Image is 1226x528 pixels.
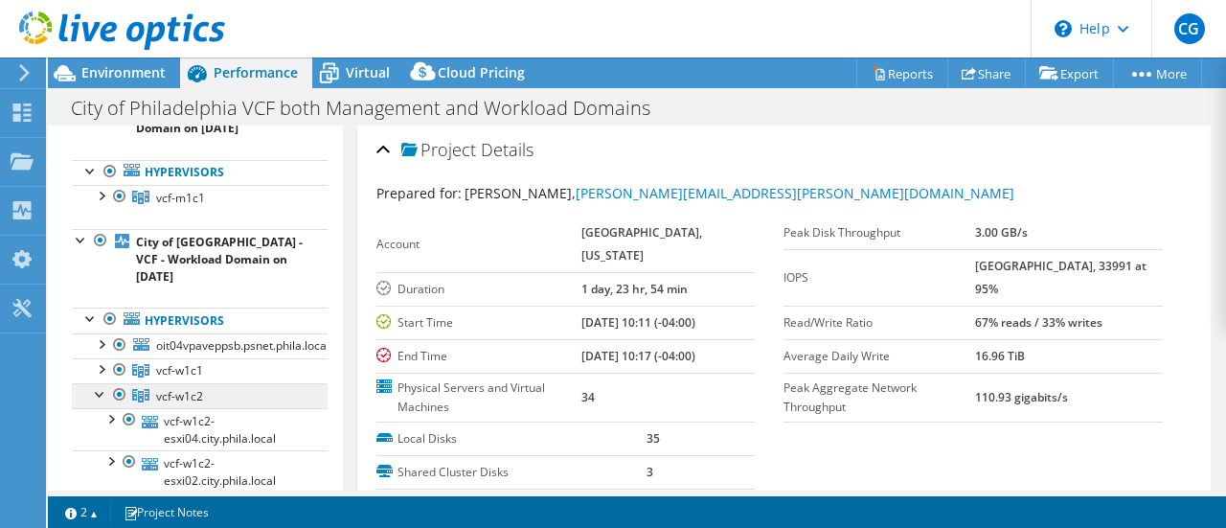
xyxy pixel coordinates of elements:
[156,362,203,379] span: vcf-w1c1
[1025,58,1114,88] a: Export
[110,500,222,524] a: Project Notes
[72,160,328,185] a: Hypervisors
[647,464,653,480] b: 3
[401,141,476,160] span: Project
[72,383,328,408] a: vcf-w1c2
[581,389,595,405] b: 34
[481,138,534,161] span: Details
[576,184,1014,202] a: [PERSON_NAME][EMAIL_ADDRESS][PERSON_NAME][DOMAIN_NAME]
[376,235,581,254] label: Account
[783,313,975,333] label: Read/Write Ratio
[376,184,462,202] label: Prepared for:
[72,408,328,450] a: vcf-w1c2-esxi04.city.phila.local
[376,347,581,366] label: End Time
[1113,58,1202,88] a: More
[783,379,975,417] label: Peak Aggregate Network Throughput
[136,234,303,285] b: City of [GEOGRAPHIC_DATA] - VCF - Workload Domain on [DATE]
[783,223,975,242] label: Peak Disk Throughput
[62,98,680,119] h1: City of Philadelphia VCF both Management and Workload Domains
[214,63,298,81] span: Performance
[947,58,1026,88] a: Share
[581,348,695,364] b: [DATE] 10:17 (-04:00)
[438,63,525,81] span: Cloud Pricing
[975,314,1102,331] b: 67% reads / 33% writes
[72,185,328,210] a: vcf-m1c1
[81,63,166,81] span: Environment
[72,333,328,358] a: oit04vpaveppsb.psnet.phila.local
[72,308,328,333] a: Hypervisors
[975,224,1028,241] b: 3.00 GB/s
[856,58,948,88] a: Reports
[465,184,1014,202] span: [PERSON_NAME],
[581,224,702,264] b: [GEOGRAPHIC_DATA], [US_STATE]
[783,347,975,366] label: Average Daily Write
[581,314,695,331] b: [DATE] 10:11 (-04:00)
[647,430,660,447] b: 35
[72,450,328,493] a: vcf-w1c2-esxi02.city.phila.local
[581,281,688,297] b: 1 day, 23 hr, 54 min
[975,258,1147,297] b: [GEOGRAPHIC_DATA], 33991 at 95%
[72,229,328,288] a: City of [GEOGRAPHIC_DATA] - VCF - Workload Domain on [DATE]
[1174,13,1205,44] span: CG
[975,348,1025,364] b: 16.96 TiB
[376,379,581,417] label: Physical Servers and Virtual Machines
[52,500,111,524] a: 2
[156,337,329,354] span: oit04vpaveppsb.psnet.phila.local
[376,463,647,482] label: Shared Cluster Disks
[975,389,1068,405] b: 110.93 gigabits/s
[783,268,975,287] label: IOPS
[346,63,390,81] span: Virtual
[156,388,203,404] span: vcf-w1c2
[376,429,647,448] label: Local Disks
[376,280,581,299] label: Duration
[1055,20,1072,37] svg: \n
[376,313,581,333] label: Start Time
[72,358,328,383] a: vcf-w1c1
[156,190,205,206] span: vcf-m1c1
